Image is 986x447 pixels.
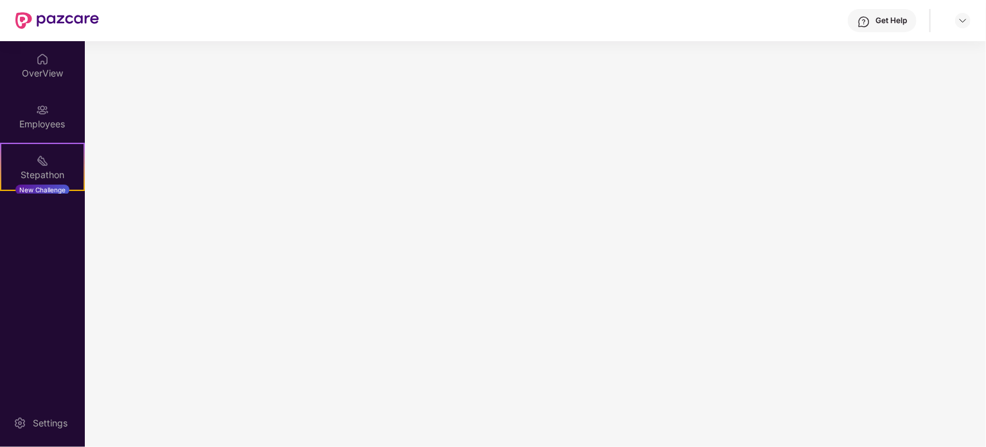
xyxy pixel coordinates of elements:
[15,12,99,29] img: New Pazcare Logo
[36,53,49,66] img: svg+xml;base64,PHN2ZyBpZD0iSG9tZSIgeG1sbnM9Imh0dHA6Ly93d3cudzMub3JnLzIwMDAvc3ZnIiB3aWR0aD0iMjAiIG...
[29,417,71,430] div: Settings
[36,104,49,116] img: svg+xml;base64,PHN2ZyBpZD0iRW1wbG95ZWVzIiB4bWxucz0iaHR0cDovL3d3dy53My5vcmcvMjAwMC9zdmciIHdpZHRoPS...
[15,185,69,195] div: New Challenge
[1,169,84,181] div: Stepathon
[875,15,907,26] div: Get Help
[958,15,968,26] img: svg+xml;base64,PHN2ZyBpZD0iRHJvcGRvd24tMzJ4MzIiIHhtbG5zPSJodHRwOi8vd3d3LnczLm9yZy8yMDAwL3N2ZyIgd2...
[36,154,49,167] img: svg+xml;base64,PHN2ZyB4bWxucz0iaHR0cDovL3d3dy53My5vcmcvMjAwMC9zdmciIHdpZHRoPSIyMSIgaGVpZ2h0PSIyMC...
[857,15,870,28] img: svg+xml;base64,PHN2ZyBpZD0iSGVscC0zMngzMiIgeG1sbnM9Imh0dHA6Ly93d3cudzMub3JnLzIwMDAvc3ZnIiB3aWR0aD...
[13,417,26,430] img: svg+xml;base64,PHN2ZyBpZD0iU2V0dGluZy0yMHgyMCIgeG1sbnM9Imh0dHA6Ly93d3cudzMub3JnLzIwMDAvc3ZnIiB3aW...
